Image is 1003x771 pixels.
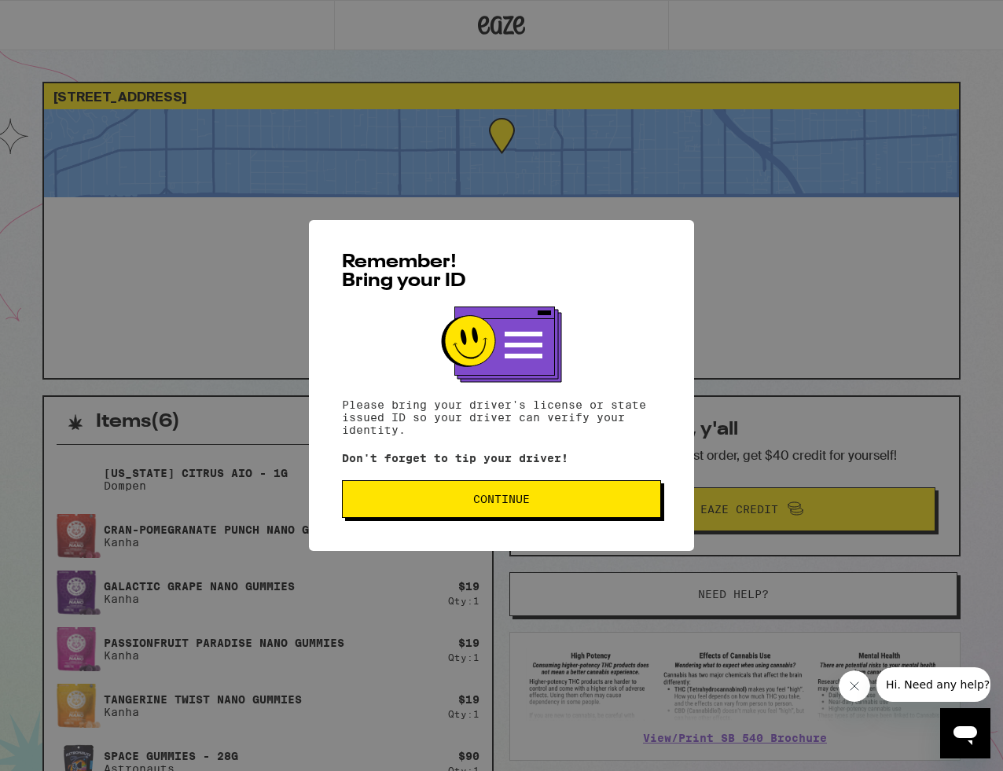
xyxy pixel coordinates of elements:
[839,670,870,702] iframe: Close message
[876,667,990,702] iframe: Message from company
[473,494,530,505] span: Continue
[342,480,661,518] button: Continue
[342,452,661,464] p: Don't forget to tip your driver!
[940,708,990,758] iframe: Button to launch messaging window
[342,398,661,436] p: Please bring your driver's license or state issued ID so your driver can verify your identity.
[342,253,466,291] span: Remember! Bring your ID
